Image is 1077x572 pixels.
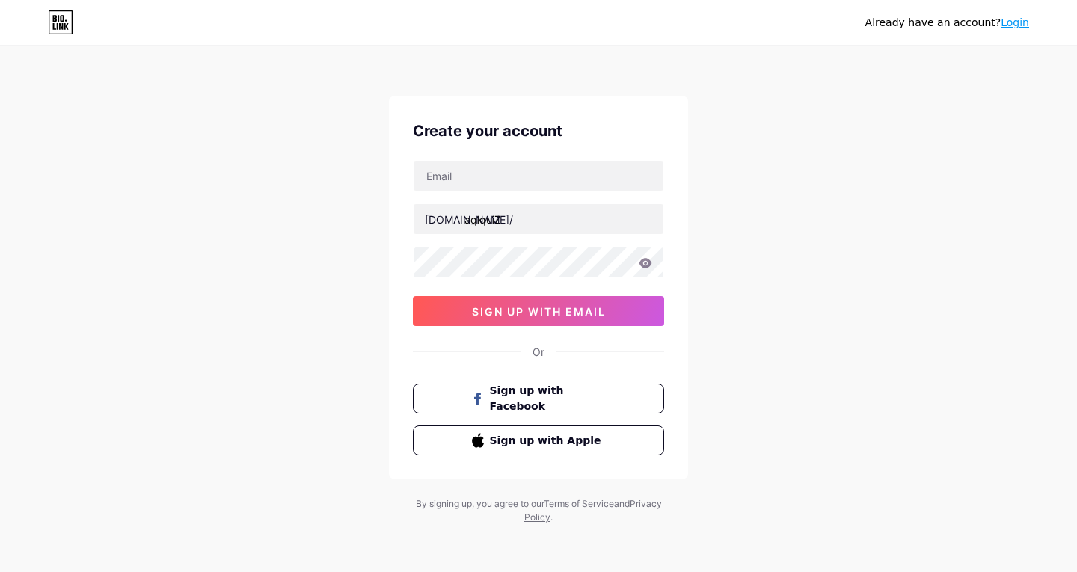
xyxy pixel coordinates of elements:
[490,383,606,414] span: Sign up with Facebook
[411,497,666,524] div: By signing up, you agree to our and .
[413,384,664,413] button: Sign up with Facebook
[865,15,1029,31] div: Already have an account?
[414,204,663,234] input: username
[1001,16,1029,28] a: Login
[490,433,606,449] span: Sign up with Apple
[544,498,614,509] a: Terms of Service
[472,305,606,318] span: sign up with email
[413,296,664,326] button: sign up with email
[413,120,664,142] div: Create your account
[533,344,544,360] div: Or
[414,161,663,191] input: Email
[425,212,513,227] div: [DOMAIN_NAME]/
[413,425,664,455] button: Sign up with Apple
